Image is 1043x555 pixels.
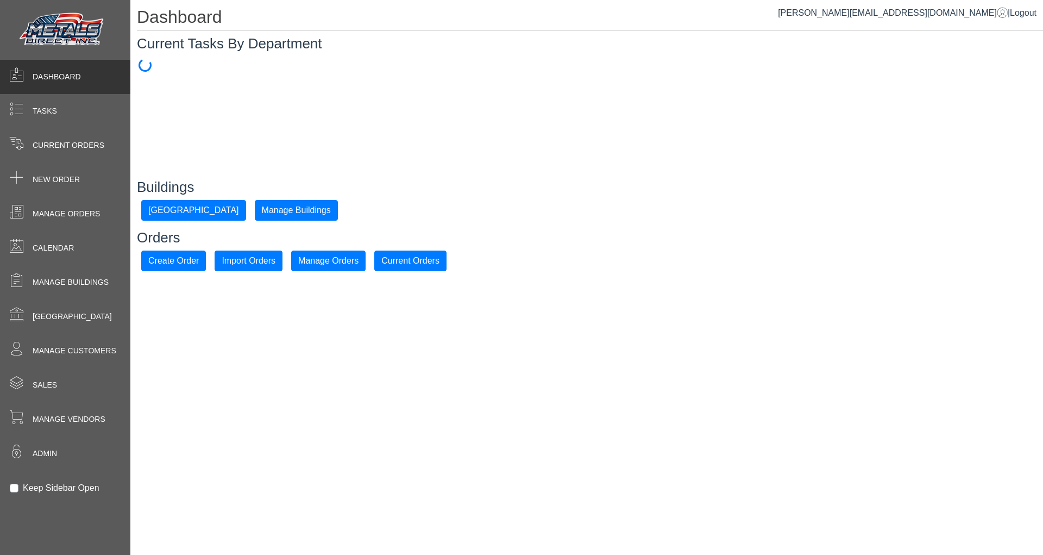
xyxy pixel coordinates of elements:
[137,7,1043,31] h1: Dashboard
[374,255,447,265] a: Current Orders
[215,255,282,265] a: Import Orders
[33,71,81,83] span: Dashboard
[137,179,1043,196] h3: Buildings
[33,311,112,322] span: [GEOGRAPHIC_DATA]
[141,251,206,271] button: Create Order
[33,345,116,357] span: Manage Customers
[16,10,109,50] img: Metals Direct Inc Logo
[215,251,282,271] button: Import Orders
[255,205,338,214] a: Manage Buildings
[255,200,338,221] button: Manage Buildings
[1010,8,1036,17] span: Logout
[778,7,1036,20] div: |
[141,205,246,214] a: [GEOGRAPHIC_DATA]
[141,255,206,265] a: Create Order
[137,229,1043,246] h3: Orders
[778,8,1008,17] a: [PERSON_NAME][EMAIL_ADDRESS][DOMAIN_NAME]
[291,255,366,265] a: Manage Orders
[137,35,1043,52] h3: Current Tasks By Department
[33,242,74,254] span: Calendar
[141,200,246,221] button: [GEOGRAPHIC_DATA]
[33,174,80,185] span: New Order
[291,251,366,271] button: Manage Orders
[33,140,104,151] span: Current Orders
[33,105,57,117] span: Tasks
[33,414,105,425] span: Manage Vendors
[33,277,109,288] span: Manage Buildings
[23,482,99,495] label: Keep Sidebar Open
[33,208,100,220] span: Manage Orders
[33,379,57,391] span: Sales
[374,251,447,271] button: Current Orders
[33,448,57,459] span: Admin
